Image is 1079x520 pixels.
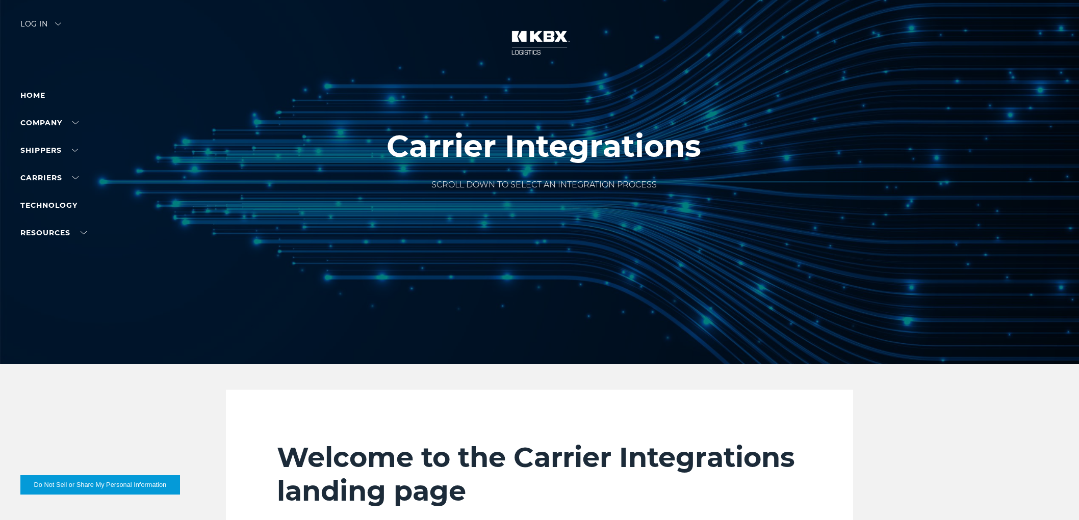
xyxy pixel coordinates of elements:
p: SCROLL DOWN TO SELECT AN INTEGRATION PROCESS [387,179,701,191]
a: Company [20,118,79,127]
a: Technology [20,201,78,210]
img: kbx logo [501,20,578,65]
h2: Welcome to the Carrier Integrations landing page [277,441,802,508]
a: SHIPPERS [20,146,78,155]
a: Carriers [20,173,79,182]
a: Home [20,91,45,100]
img: arrow [55,22,61,25]
a: RESOURCES [20,228,87,237]
button: Do Not Sell or Share My Personal Information [20,475,180,495]
h1: Carrier Integrations [387,129,701,163]
div: Log in [20,20,61,35]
